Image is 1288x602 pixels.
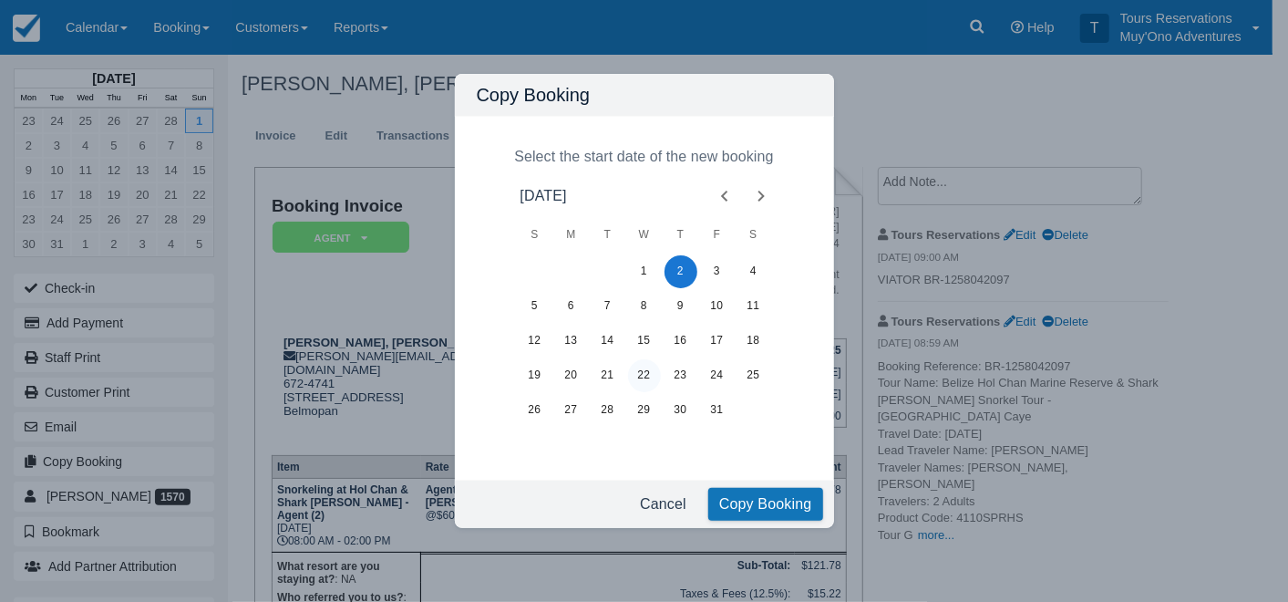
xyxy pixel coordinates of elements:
div: Select the start date of the new booking [514,146,773,168]
span: Tuesday [592,217,624,254]
button: 17 [701,325,734,358]
button: 28 [592,394,624,427]
span: Sunday [519,217,551,254]
button: Copy Booking [708,488,823,521]
button: Previous month [706,178,743,214]
button: 12 [519,325,551,358]
button: 2 [665,255,697,288]
button: 1 [628,255,661,288]
button: 11 [737,290,770,323]
button: 29 [628,394,661,427]
button: 20 [555,359,588,392]
span: Friday [701,217,734,254]
button: 19 [519,359,551,392]
button: 18 [737,325,770,358]
span: Wednesday [628,217,661,254]
button: 3 [701,255,734,288]
span: Thursday [665,217,697,254]
button: 10 [701,290,734,323]
h4: Copy Booking [477,85,812,105]
button: 30 [665,394,697,427]
button: 5 [519,290,551,323]
button: 8 [628,290,661,323]
button: 15 [628,325,661,358]
button: Next month [743,178,779,214]
button: 24 [701,359,734,392]
button: Cancel [633,488,694,521]
span: Monday [555,217,588,254]
button: 27 [555,394,588,427]
button: 14 [592,325,624,358]
button: 23 [665,359,697,392]
button: 16 [665,325,697,358]
button: 6 [555,290,588,323]
button: 13 [555,325,588,358]
button: 22 [628,359,661,392]
button: 25 [737,359,770,392]
button: 7 [592,290,624,323]
button: 21 [592,359,624,392]
button: 9 [665,290,697,323]
button: 26 [519,394,551,427]
button: 4 [737,255,770,288]
button: 31 [701,394,734,427]
div: [DATE] [520,185,567,207]
span: Saturday [737,217,770,254]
